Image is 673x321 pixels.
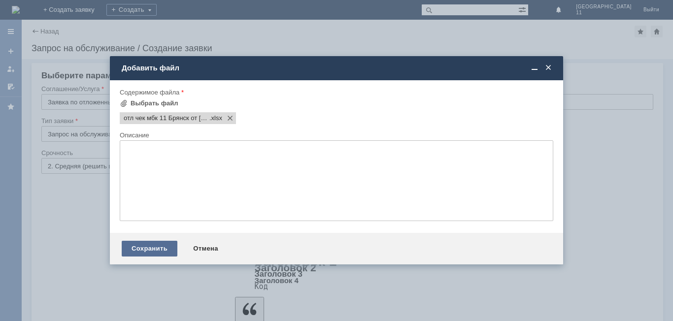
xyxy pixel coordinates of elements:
[122,64,553,72] div: Добавить файл
[209,114,222,122] span: отл чек мбк 11 Брянск от 04.09.2025.xlsx
[4,12,144,28] div: СПК [PERSON_NAME] Прошу удалить отл чек
[4,4,144,12] div: мбк 11 Брянск. Отложенные чеки
[530,64,539,72] span: Свернуть (Ctrl + M)
[131,99,178,107] div: Выбрать файл
[120,89,551,96] div: Содержимое файла
[543,64,553,72] span: Закрыть
[124,114,209,122] span: отл чек мбк 11 Брянск от 04.09.2025.xlsx
[120,132,551,138] div: Описание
